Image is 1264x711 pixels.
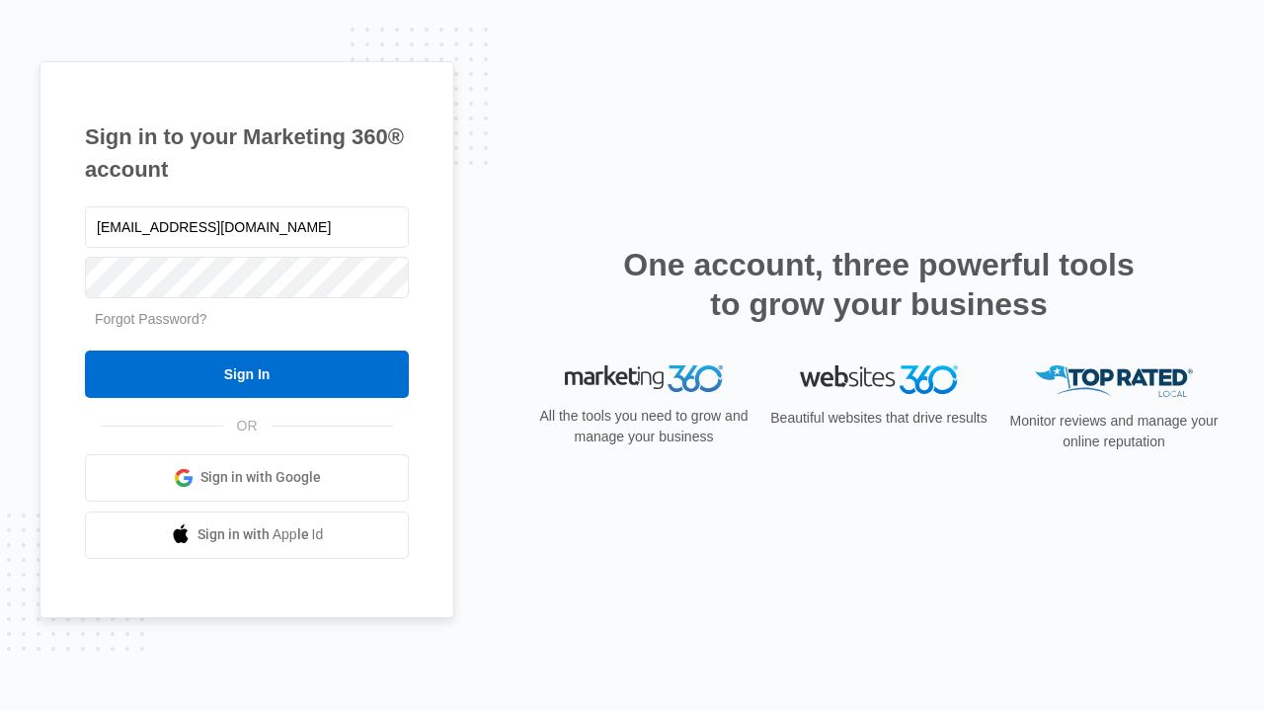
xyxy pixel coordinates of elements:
[85,351,409,398] input: Sign In
[85,120,409,186] h1: Sign in to your Marketing 360® account
[85,454,409,502] a: Sign in with Google
[197,524,324,545] span: Sign in with Apple Id
[800,365,958,394] img: Websites 360
[200,467,321,488] span: Sign in with Google
[85,206,409,248] input: Email
[1003,411,1224,452] p: Monitor reviews and manage your online reputation
[533,406,754,447] p: All the tools you need to grow and manage your business
[1035,365,1193,398] img: Top Rated Local
[223,416,272,436] span: OR
[85,512,409,559] a: Sign in with Apple Id
[565,365,723,393] img: Marketing 360
[768,408,989,429] p: Beautiful websites that drive results
[617,245,1141,324] h2: One account, three powerful tools to grow your business
[95,311,207,327] a: Forgot Password?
